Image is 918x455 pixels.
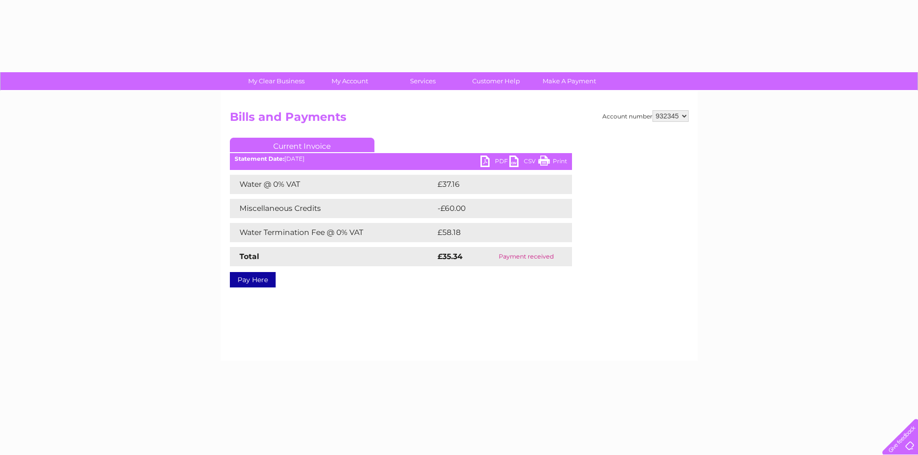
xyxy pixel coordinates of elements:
[602,110,689,122] div: Account number
[230,223,435,242] td: Water Termination Fee @ 0% VAT
[530,72,609,90] a: Make A Payment
[235,155,284,162] b: Statement Date:
[435,199,555,218] td: -£60.00
[383,72,463,90] a: Services
[230,272,276,287] a: Pay Here
[438,252,463,261] strong: £35.34
[239,252,259,261] strong: Total
[480,247,572,266] td: Payment received
[230,199,435,218] td: Miscellaneous Credits
[230,110,689,129] h2: Bills and Payments
[230,138,374,152] a: Current Invoice
[538,156,567,169] a: Print
[480,156,509,169] a: PDF
[456,72,536,90] a: Customer Help
[237,72,316,90] a: My Clear Business
[230,175,435,194] td: Water @ 0% VAT
[230,156,572,162] div: [DATE]
[435,175,551,194] td: £37.16
[310,72,389,90] a: My Account
[435,223,552,242] td: £58.18
[509,156,538,169] a: CSV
